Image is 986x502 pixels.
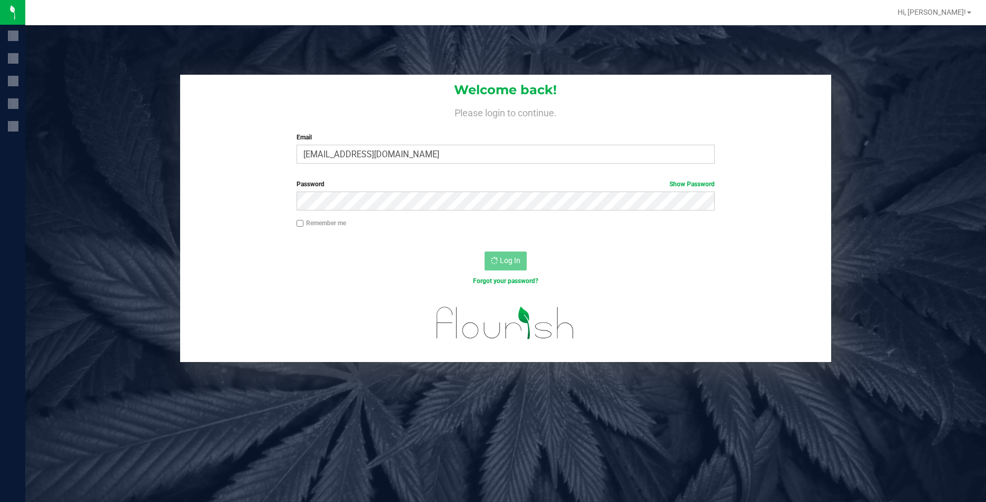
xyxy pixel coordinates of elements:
[424,297,587,349] img: flourish_logo.svg
[180,83,831,97] h1: Welcome back!
[898,8,966,16] span: Hi, [PERSON_NAME]!
[500,256,520,265] span: Log In
[297,133,715,142] label: Email
[297,220,304,227] input: Remember me
[297,218,346,228] label: Remember me
[669,180,715,188] a: Show Password
[180,105,831,118] h4: Please login to continue.
[297,180,324,188] span: Password
[485,252,527,270] button: Log In
[473,277,538,285] a: Forgot your password?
